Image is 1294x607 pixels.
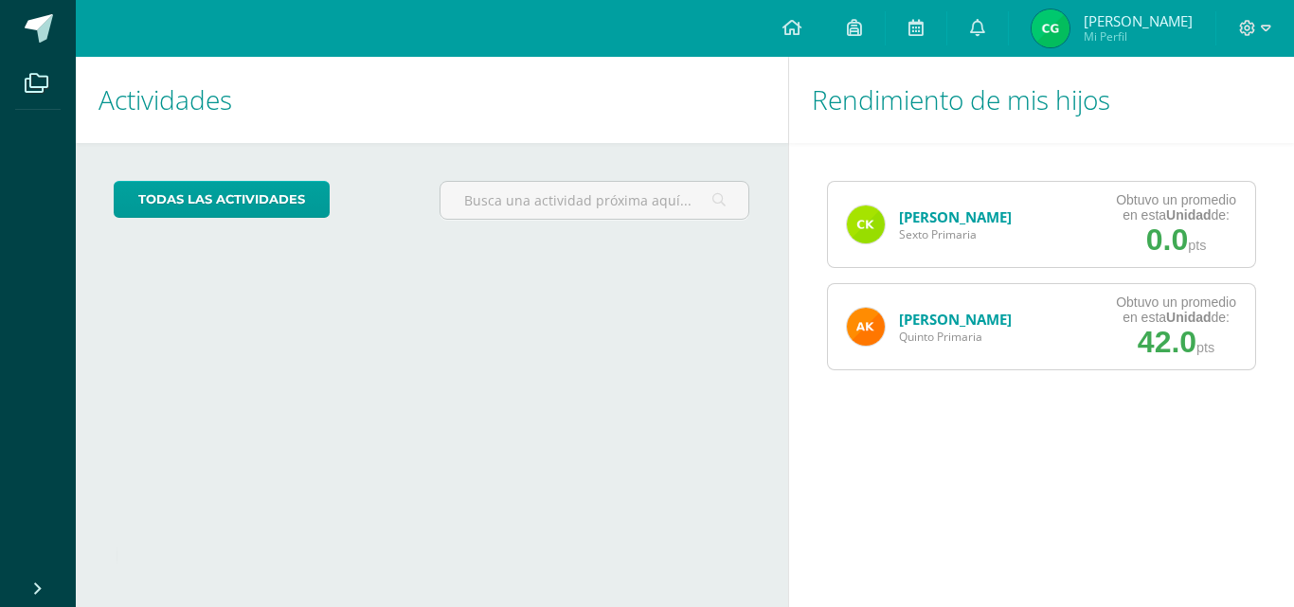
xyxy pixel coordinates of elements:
[899,226,1012,242] span: Sexto Primaria
[440,182,749,219] input: Busca una actividad próxima aquí...
[899,329,1012,345] span: Quinto Primaria
[1084,11,1193,30] span: [PERSON_NAME]
[99,57,765,143] h1: Actividades
[1116,295,1236,325] div: Obtuvo un promedio en esta de:
[1188,238,1206,253] span: pts
[1146,223,1188,257] span: 0.0
[847,205,885,243] img: a24a0fd4fe91b82c4be5e475129a6b6e.png
[1196,340,1214,355] span: pts
[812,57,1272,143] h1: Rendimiento de mis hijos
[1166,310,1211,325] strong: Unidad
[1084,28,1193,45] span: Mi Perfil
[1116,192,1236,223] div: Obtuvo un promedio en esta de:
[1032,9,1069,47] img: eaa30da8ac8536ac264c16f920e50e63.png
[899,310,1012,329] a: [PERSON_NAME]
[899,207,1012,226] a: [PERSON_NAME]
[1138,325,1196,359] span: 42.0
[1166,207,1211,223] strong: Unidad
[114,181,330,218] a: todas las Actividades
[847,308,885,346] img: b35e49ea79ebf4a4d6c4af72d5af2330.png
